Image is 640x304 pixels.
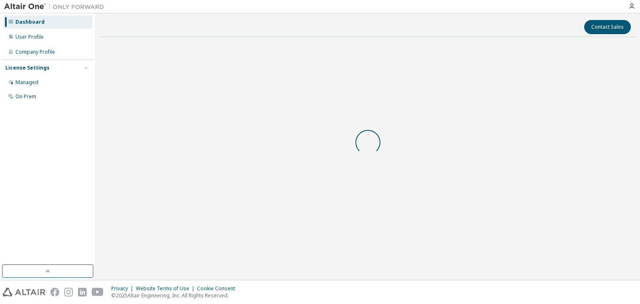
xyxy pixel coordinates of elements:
[136,285,197,292] div: Website Terms of Use
[5,65,50,71] div: License Settings
[92,288,104,297] img: youtube.svg
[15,79,38,86] div: Managed
[197,285,240,292] div: Cookie Consent
[64,288,73,297] img: instagram.svg
[15,49,55,55] div: Company Profile
[15,93,36,100] div: On Prem
[2,288,45,297] img: altair_logo.svg
[111,285,136,292] div: Privacy
[15,19,45,25] div: Dashboard
[4,2,108,11] img: Altair One
[50,288,59,297] img: facebook.svg
[111,292,240,299] p: © 2025 Altair Engineering, Inc. All Rights Reserved.
[78,288,87,297] img: linkedin.svg
[584,20,631,34] button: Contact Sales
[15,34,44,40] div: User Profile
